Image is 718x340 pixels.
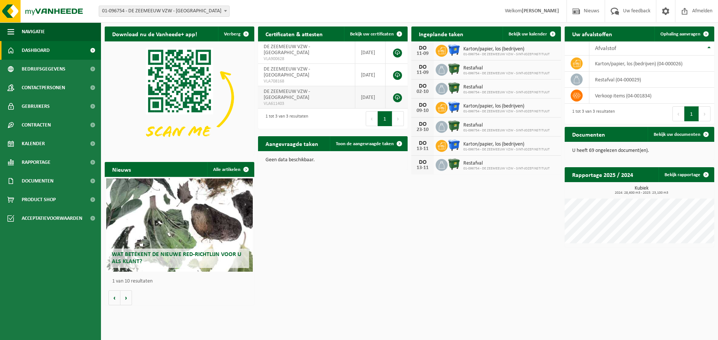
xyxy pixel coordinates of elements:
[463,46,550,52] span: Karton/papier, los (bedrijven)
[415,140,430,146] div: DO
[572,148,707,153] p: U heeft 69 ongelezen document(en).
[415,121,430,127] div: DO
[448,158,460,171] img: WB-1100-HPE-GN-01
[22,97,50,116] span: Gebruikers
[415,159,430,165] div: DO
[22,78,65,97] span: Contactpersonen
[503,26,560,41] a: Bekijk uw kalender
[392,111,404,126] button: Next
[22,22,45,41] span: Navigatie
[112,252,241,265] span: Wat betekent de nieuwe RED-richtlijn voor u als klant?
[568,191,714,195] span: 2024: 28,600 m3 - 2025: 23,100 m3
[355,86,386,109] td: [DATE]
[463,103,550,109] span: Karton/papier, los (bedrijven)
[106,178,253,272] a: Wat betekent de nieuwe RED-richtlijn voor u als klant?
[463,160,550,166] span: Restafval
[672,106,684,121] button: Previous
[509,32,547,37] span: Bekijk uw kalender
[463,147,550,152] span: 01-096754 - DE ZEEMEEUW VZW - SINT-JOZEFINSTITUUT
[463,128,550,133] span: 01-096754 - DE ZEEMEEUW VZW - SINT-JOZEFINSTITUUT
[22,190,56,209] span: Product Shop
[258,136,326,151] h2: Aangevraagde taken
[415,102,430,108] div: DO
[684,106,699,121] button: 1
[415,165,430,171] div: 13-11
[378,111,392,126] button: 1
[589,72,714,88] td: restafval (04-000029)
[112,279,251,284] p: 1 van 10 resultaten
[463,71,550,76] span: 01-096754 - DE ZEEMEEUW VZW - SINT-JOZEFINSTITUUT
[22,209,82,228] span: Acceptatievoorwaarden
[120,290,132,305] button: Volgende
[660,32,700,37] span: Ophaling aanvragen
[366,111,378,126] button: Previous
[22,134,45,153] span: Kalender
[595,46,616,52] span: Afvalstof
[415,51,430,56] div: 11-09
[415,83,430,89] div: DO
[22,116,51,134] span: Contracten
[264,89,310,100] span: DE ZEEMEEUW VZW - [GEOGRAPHIC_DATA]
[463,65,550,71] span: Restafval
[264,44,310,56] span: DE ZEEMEEUW VZW - [GEOGRAPHIC_DATA]
[224,32,240,37] span: Verberg
[99,6,230,17] span: 01-096754 - DE ZEEMEEUW VZW - SINT-JOZEFINSTITUUT - MIDDELKERKE
[22,41,50,60] span: Dashboard
[355,41,386,64] td: [DATE]
[589,56,714,72] td: karton/papier, los (bedrijven) (04-000026)
[448,139,460,152] img: WB-1100-HPE-BE-01
[355,64,386,86] td: [DATE]
[448,63,460,75] img: WB-1100-HPE-GN-01
[463,84,550,90] span: Restafval
[589,88,714,104] td: verkoop items (04-001834)
[568,186,714,195] h3: Kubiek
[99,6,229,16] span: 01-096754 - DE ZEEMEEUW VZW - SINT-JOZEFINSTITUUT - MIDDELKERKE
[262,110,308,127] div: 1 tot 3 van 3 resultaten
[350,32,394,37] span: Bekijk uw certificaten
[415,70,430,75] div: 11-09
[411,26,471,41] h2: Ingeplande taken
[415,146,430,152] div: 13-11
[648,127,714,142] a: Bekijk uw documenten
[344,26,407,41] a: Bekijk uw certificaten
[22,60,65,78] span: Bedrijfsgegevens
[264,66,310,78] span: DE ZEEMEEUW VZW - [GEOGRAPHIC_DATA]
[463,109,550,114] span: 01-096754 - DE ZEEMEEUW VZW - SINT-JOZEFINSTITUUT
[463,52,550,57] span: 01-096754 - DE ZEEMEEUW VZW - SINT-JOZEFINSTITUUT
[264,56,349,62] span: VLA900628
[565,26,620,41] h2: Uw afvalstoffen
[22,153,50,172] span: Rapportage
[336,141,394,146] span: Toon de aangevraagde taken
[415,64,430,70] div: DO
[105,41,254,153] img: Download de VHEPlus App
[463,122,550,128] span: Restafval
[207,162,254,177] a: Alle artikelen
[659,167,714,182] a: Bekijk rapportage
[565,167,641,182] h2: Rapportage 2025 / 2024
[415,45,430,51] div: DO
[448,120,460,132] img: WB-1100-HPE-GN-01
[448,101,460,113] img: WB-1100-HPE-BE-01
[105,26,205,41] h2: Download nu de Vanheede+ app!
[266,157,400,163] p: Geen data beschikbaar.
[105,162,138,177] h2: Nieuws
[568,106,615,122] div: 1 tot 3 van 3 resultaten
[654,132,700,137] span: Bekijk uw documenten
[522,8,559,14] strong: [PERSON_NAME]
[218,26,254,41] button: Verberg
[258,26,330,41] h2: Certificaten & attesten
[448,44,460,56] img: WB-1100-HPE-BE-01
[463,141,550,147] span: Karton/papier, los (bedrijven)
[448,82,460,94] img: WB-1100-HPE-GN-01
[264,101,349,107] span: VLA611403
[463,166,550,171] span: 01-096754 - DE ZEEMEEUW VZW - SINT-JOZEFINSTITUUT
[654,26,714,41] a: Ophaling aanvragen
[108,290,120,305] button: Vorige
[415,127,430,132] div: 23-10
[22,172,53,190] span: Documenten
[415,89,430,94] div: 02-10
[330,136,407,151] a: Toon de aangevraagde taken
[565,127,613,141] h2: Documenten
[699,106,711,121] button: Next
[415,108,430,113] div: 09-10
